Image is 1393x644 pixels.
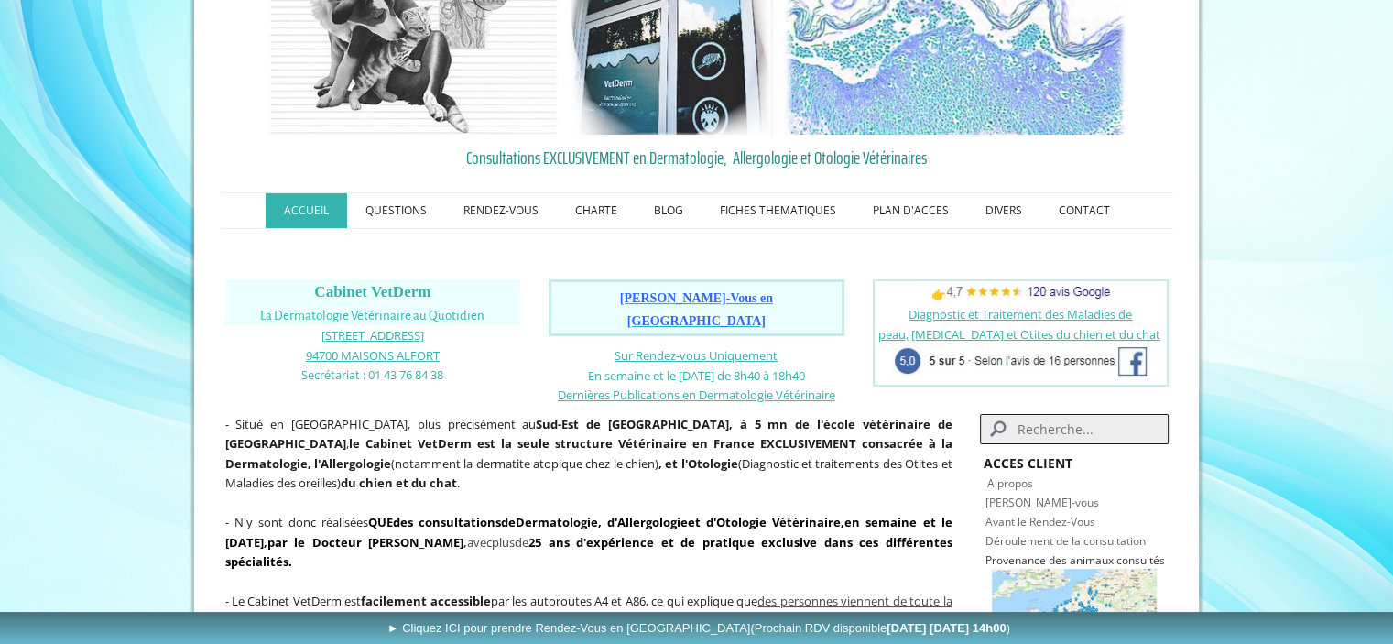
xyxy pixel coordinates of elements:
a: Dermatologie [516,514,598,530]
a: consultations [419,514,501,530]
a: DIVERS [967,193,1040,228]
a: aire [817,514,841,530]
a: FICHES THEMATIQUES [702,193,854,228]
a: Déroulement de la consultation [985,533,1146,549]
span: [STREET_ADDRESS] [321,327,424,344]
b: Cabinet VetDerm est la seule structure Vétérinaire en [365,435,708,452]
span: Secrétariat : 01 43 76 84 38 [301,366,443,383]
strong: de , d' et d' [419,514,817,530]
a: [MEDICAL_DATA] et Otites du chien et du chat [911,326,1160,343]
span: En semaine et le [DATE] de 8h40 à 18h40 [588,367,805,384]
strong: ACCES CLIENT [984,454,1072,472]
strong: Sud-Est de [GEOGRAPHIC_DATA], à 5 mn de l'école vétérinaire de [GEOGRAPHIC_DATA] [225,416,952,453]
a: PLAN D'ACCES [854,193,967,228]
span: (Prochain RDV disponible ) [750,621,1009,635]
a: Sur Rendez-vous Uniquement [615,347,778,364]
span: Dernières Publications en Dermatologie Vétérinaire [558,387,835,403]
a: A propos [987,475,1033,491]
span: facilement [361,593,427,609]
b: [DATE] [DATE] 14h00 [887,621,1006,635]
span: plus [492,534,515,551]
strong: , [841,514,844,530]
a: Consultations EXCLUSIVEMENT en Dermatologie, Allergologie et Otologie Vétérinaires [225,144,1169,171]
b: France EXCLUSIVEMENT consacrée à la Dermatologie, l'Allergologie [225,435,952,472]
span: 94700 MAISONS ALFORT [306,347,440,364]
a: [PERSON_NAME]-vous [985,495,1099,510]
a: Diagnostic et Traitement des Maladies de peau, [878,306,1133,343]
strong: du chien et du chat [341,475,457,491]
a: QUESTIONS [347,193,445,228]
span: - Situé en [GEOGRAPHIC_DATA], plus précisément au , (notamment la dermatite atopique chez le chie... [225,416,952,492]
span: avec de [225,514,952,570]
span: en semaine et le [DATE] [225,514,952,551]
strong: accessible [430,593,491,609]
input: Search [980,414,1168,444]
a: Otologie Vétérin [716,514,817,530]
strong: des [393,514,413,530]
a: Dernières Publications en Dermatologie Vétérinaire [558,386,835,403]
span: 👉 [931,286,1110,302]
a: rovenance [992,552,1046,568]
span: des animaux consultés [1049,552,1165,568]
a: CHARTE [557,193,636,228]
b: , et l'Otologie [658,455,738,472]
span: P [985,552,992,568]
span: La Dermatologie Vétérinaire au Quotidien [260,309,484,322]
span: ► Cliquez ICI pour prendre Rendez-Vous en [GEOGRAPHIC_DATA] [387,621,1010,635]
a: CONTACT [1040,193,1128,228]
a: [STREET_ADDRESS] [321,326,424,344]
a: [PERSON_NAME]-Vous en [GEOGRAPHIC_DATA] [620,292,773,328]
a: Allergologie [617,514,688,530]
strong: 25 ans d'expérience et de pratique exclusive dans ces différentes spécialités. [225,534,952,571]
a: Avant le Rendez-Vous [985,514,1095,529]
span: par le Docteur [PERSON_NAME] [267,534,463,551]
span: , [264,534,267,551]
span: - N'y sont donc réalisées [225,514,952,570]
a: 94700 MAISONS ALFORT [306,346,440,364]
strong: le [349,435,360,452]
a: ACCUEIL [266,193,347,228]
span: Cabinet VetDerm [314,283,430,300]
span: [PERSON_NAME]-Vous en [GEOGRAPHIC_DATA] [620,291,773,328]
strong: QUE [368,514,393,530]
b: , [267,534,467,551]
a: RENDEZ-VOUS [445,193,557,228]
a: BLOG [636,193,702,228]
